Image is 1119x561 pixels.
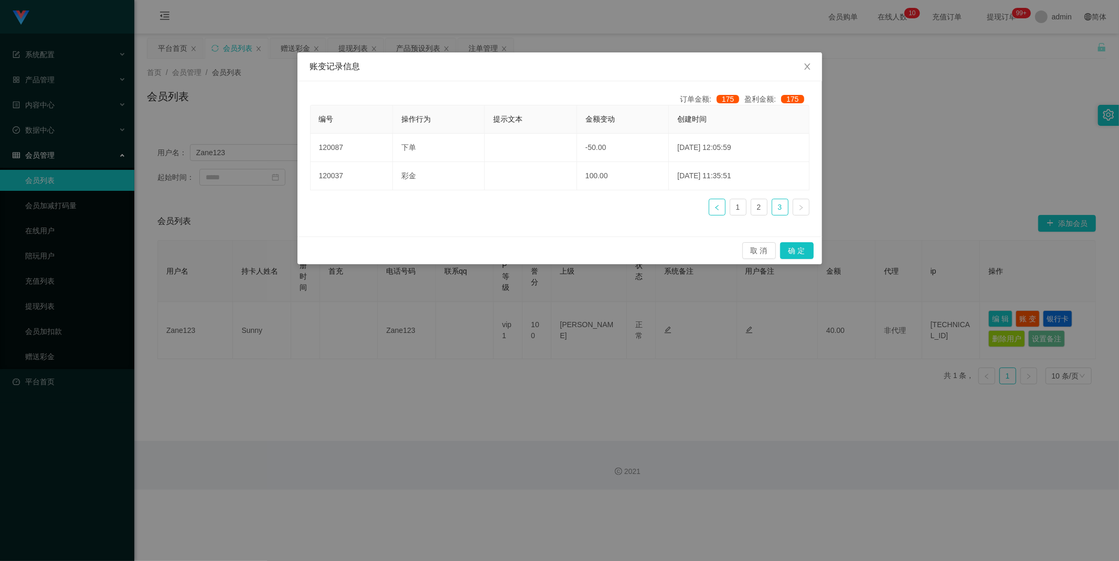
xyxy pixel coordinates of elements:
span: 操作行为 [401,115,431,123]
td: 120037 [311,162,393,190]
div: 订单金额: [680,94,744,105]
span: 金额变动 [585,115,615,123]
span: 175 [781,95,804,103]
a: 1 [730,199,746,215]
span: 175 [717,95,739,103]
div: 盈利金额: [744,94,809,105]
li: 3 [772,199,788,215]
button: 确 定 [780,242,814,259]
i: 图标: left [714,204,720,211]
td: 120087 [311,134,393,162]
a: 2 [751,199,767,215]
i: 图标: right [798,204,804,211]
td: 100.00 [577,162,669,190]
td: [DATE] 11:35:51 [669,162,809,190]
span: 创建时间 [677,115,707,123]
li: 下一页 [793,199,809,215]
a: 3 [772,199,788,215]
span: 提示文本 [493,115,523,123]
li: 1 [730,199,747,215]
td: [DATE] 12:05:59 [669,134,809,162]
li: 上一页 [709,199,726,215]
span: 编号 [319,115,334,123]
td: 下单 [393,134,485,162]
button: Close [793,52,822,82]
i: 图标: close [803,62,812,71]
td: -50.00 [577,134,669,162]
td: 彩金 [393,162,485,190]
div: 账变记录信息 [310,61,809,72]
li: 2 [751,199,768,215]
button: 取 消 [742,242,776,259]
